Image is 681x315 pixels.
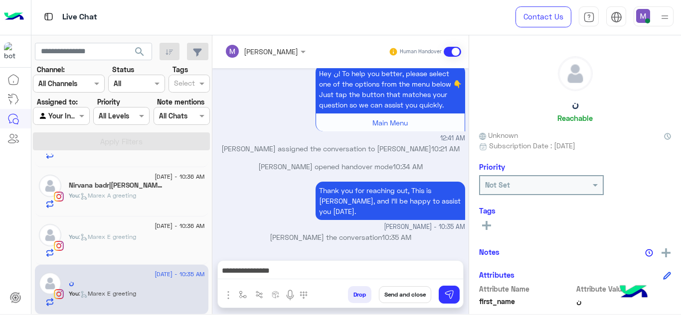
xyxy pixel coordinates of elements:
[54,289,64,299] img: Instagram
[616,275,651,310] img: hulul-logo.png
[172,64,188,75] label: Tags
[69,192,79,199] span: You
[444,290,454,300] img: send message
[4,42,22,60] img: 317874714732967
[79,192,136,199] span: : Marex A greeting
[134,46,146,58] span: search
[62,10,97,24] p: Live Chat
[284,289,296,301] img: send voice note
[440,134,465,143] span: 12:41 AM
[576,284,672,294] span: Attribute Value
[384,222,465,232] span: [PERSON_NAME] - 10:35 AM
[97,97,120,107] label: Priority
[235,286,251,303] button: select flow
[431,144,460,153] span: 10:21 AM
[579,6,599,27] a: tab
[39,224,61,246] img: defaultAdmin.png
[172,78,195,91] div: Select
[316,65,465,113] p: 13/8/2025, 12:41 AM
[316,182,465,220] p: 13/8/2025, 10:35 AM
[69,279,74,287] h5: ن
[479,162,505,171] h6: Priority
[479,284,574,294] span: Attribute Name
[576,296,672,307] span: ن
[239,291,247,299] img: select flow
[54,192,64,202] img: Instagram
[479,270,514,279] h6: Attributes
[216,143,465,154] p: [PERSON_NAME] assigned the conversation to [PERSON_NAME]
[216,232,465,242] p: [PERSON_NAME] the conversation
[583,11,595,23] img: tab
[272,291,280,299] img: create order
[636,9,650,23] img: userImage
[69,181,164,190] h5: Nirvana badr|نيرڤانا بدر
[400,48,442,56] small: Human Handover
[479,296,574,307] span: first_name
[382,233,411,241] span: 10:35 AM
[112,64,134,75] label: Status
[128,43,152,64] button: search
[393,162,423,171] span: 10:34 AM
[42,10,55,23] img: tab
[572,99,579,110] h5: ن
[372,118,408,127] span: Main Menu
[515,6,571,27] a: Contact Us
[479,206,671,215] h6: Tags
[37,64,65,75] label: Channel:
[659,11,671,23] img: profile
[479,130,518,140] span: Unknown
[255,291,263,299] img: Trigger scenario
[54,241,64,251] img: Instagram
[33,132,210,150] button: Apply Filters
[300,291,308,299] img: make a call
[268,286,284,303] button: create order
[4,6,24,27] img: Logo
[39,175,61,197] img: defaultAdmin.png
[157,97,204,107] label: Note mentions
[558,57,592,91] img: defaultAdmin.png
[222,289,234,301] img: send attachment
[79,233,136,240] span: : Marex E greeting
[489,140,575,151] span: Subscription Date : [DATE]
[611,11,622,23] img: tab
[79,290,136,297] span: : Marex E greeting
[216,161,465,172] p: [PERSON_NAME] opened handover mode
[69,290,79,297] span: You
[348,286,371,303] button: Drop
[662,248,671,257] img: add
[479,247,500,256] h6: Notes
[645,249,653,257] img: notes
[557,113,593,122] h6: Reachable
[379,286,431,303] button: Send and close
[69,233,79,240] span: You
[155,221,204,230] span: [DATE] - 10:36 AM
[155,172,204,181] span: [DATE] - 10:36 AM
[39,272,61,295] img: defaultAdmin.png
[251,286,268,303] button: Trigger scenario
[37,97,78,107] label: Assigned to:
[155,270,204,279] span: [DATE] - 10:35 AM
